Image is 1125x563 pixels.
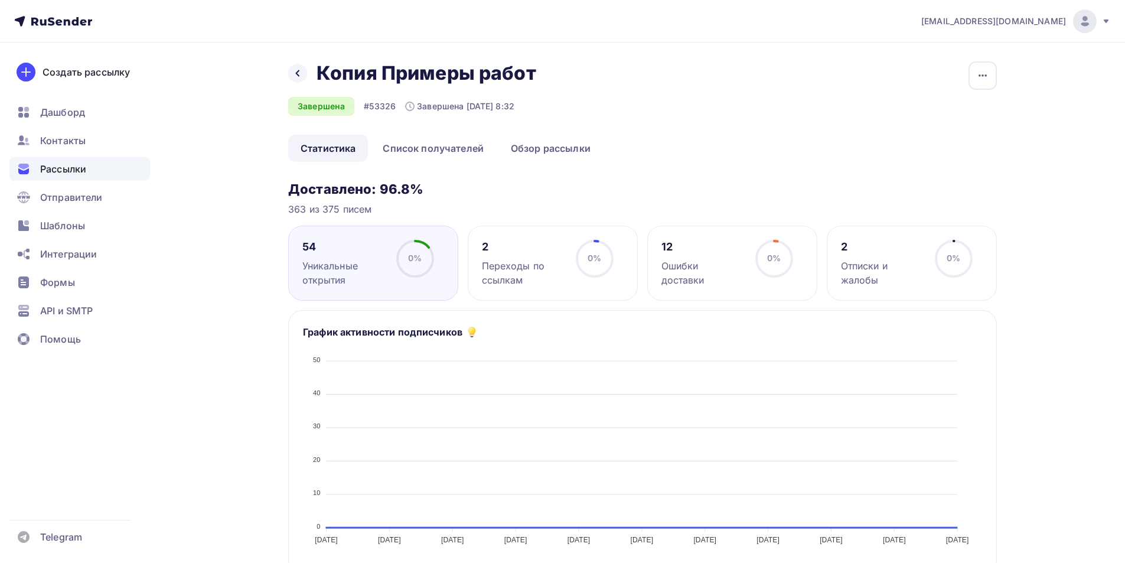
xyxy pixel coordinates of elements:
div: #53326 [364,100,396,112]
tspan: [DATE] [756,536,780,544]
tspan: [DATE] [568,536,591,544]
tspan: 0 [317,523,320,530]
span: API и SMTP [40,304,93,318]
tspan: [DATE] [378,536,401,544]
a: Список получателей [370,135,496,162]
span: 0% [767,253,781,263]
a: [EMAIL_ADDRESS][DOMAIN_NAME] [921,9,1111,33]
span: 0% [947,253,960,263]
span: Формы [40,275,75,289]
div: 2 [841,240,924,254]
h5: График активности подписчиков [303,325,462,339]
tspan: 40 [313,389,321,396]
tspan: [DATE] [504,536,527,544]
tspan: [DATE] [631,536,654,544]
div: Переходы по ссылкам [482,259,565,287]
span: [EMAIL_ADDRESS][DOMAIN_NAME] [921,15,1066,27]
span: Интеграции [40,247,97,261]
div: 12 [661,240,745,254]
div: Создать рассылку [43,65,130,79]
span: Помощь [40,332,81,346]
span: 0% [408,253,422,263]
tspan: 20 [313,456,321,463]
tspan: [DATE] [883,536,906,544]
tspan: 30 [313,422,321,429]
a: Обзор рассылки [498,135,603,162]
a: Контакты [9,129,150,152]
span: Шаблоны [40,219,85,233]
span: 0% [588,253,601,263]
tspan: 50 [313,356,321,363]
tspan: [DATE] [820,536,843,544]
h3: Доставлено: 96.8% [288,181,997,197]
div: Уникальные открытия [302,259,386,287]
span: Рассылки [40,162,86,176]
tspan: 10 [313,489,321,496]
a: Шаблоны [9,214,150,237]
a: Дашборд [9,100,150,124]
a: Отправители [9,186,150,209]
a: Статистика [288,135,368,162]
h2: Копия Примеры работ [317,61,536,85]
div: Ошибки доставки [661,259,745,287]
span: Дашборд [40,105,85,119]
div: Отписки и жалобы [841,259,924,287]
div: Завершена [DATE] 8:32 [405,100,514,112]
tspan: [DATE] [441,536,464,544]
tspan: [DATE] [315,536,338,544]
div: Завершена [288,97,354,116]
tspan: [DATE] [946,536,969,544]
span: Telegram [40,530,82,544]
div: 363 из 375 писем [288,202,997,216]
a: Формы [9,271,150,294]
span: Отправители [40,190,103,204]
a: Рассылки [9,157,150,181]
div: 54 [302,240,386,254]
span: Контакты [40,134,86,148]
div: 2 [482,240,565,254]
tspan: [DATE] [693,536,716,544]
